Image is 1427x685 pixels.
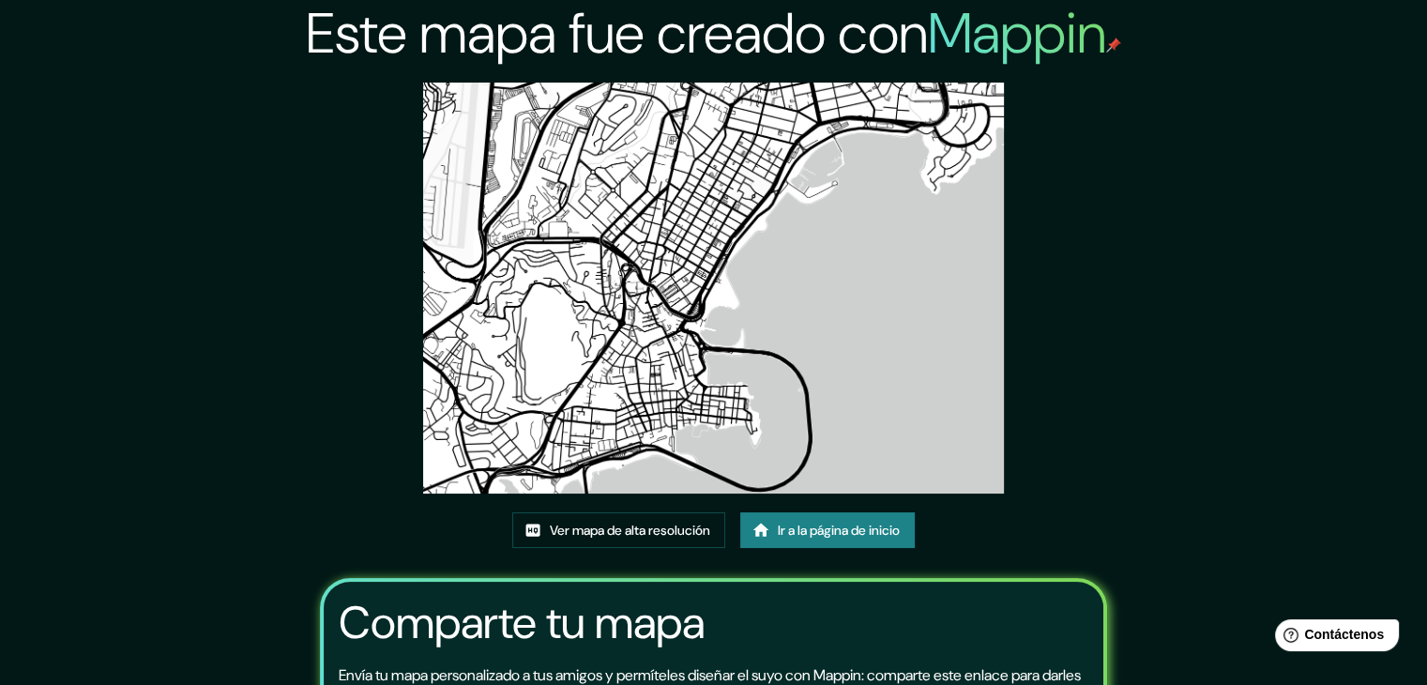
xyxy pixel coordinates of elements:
a: Ver mapa de alta resolución [512,512,725,548]
font: Ver mapa de alta resolución [550,522,710,539]
font: Comparte tu mapa [339,593,705,652]
img: pin de mapeo [1106,38,1121,53]
font: Ir a la página de inicio [778,522,900,539]
img: created-map [423,83,1004,494]
a: Ir a la página de inicio [740,512,915,548]
iframe: Lanzador de widgets de ayuda [1260,612,1406,664]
